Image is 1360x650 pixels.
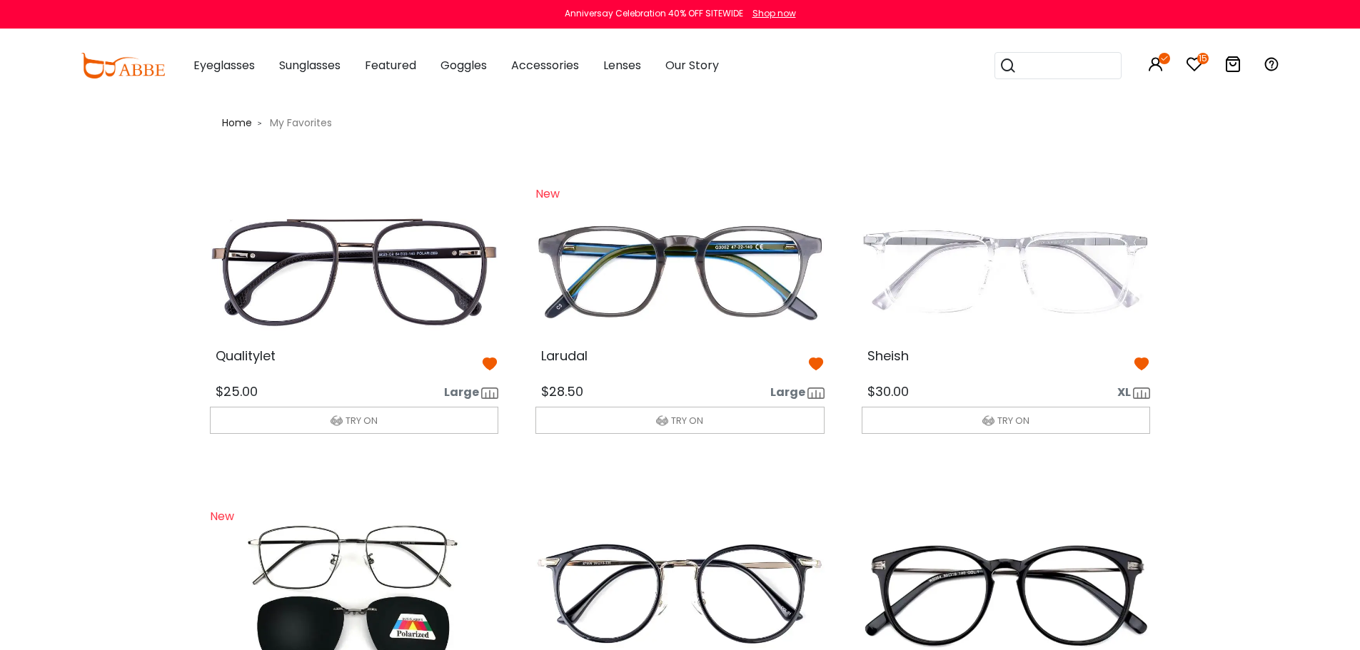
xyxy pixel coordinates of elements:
[997,414,1029,427] span: TRY ON
[752,7,796,20] div: Shop now
[1186,59,1203,75] a: 15
[444,384,479,401] span: Large
[222,114,252,131] a: Home
[656,415,668,427] img: tryon
[982,415,994,427] img: tryon
[210,499,281,539] div: New
[1117,384,1131,401] span: XL
[867,347,909,365] span: Sheish
[770,384,805,401] span: Large
[481,387,498,399] img: size ruler
[807,387,825,399] img: size ruler
[862,407,1151,434] button: TRY ON
[264,116,338,130] span: My Favorites
[193,57,255,73] span: Eyeglasses
[210,407,499,434] button: TRY ON
[541,347,588,365] span: Larudal
[216,382,258,400] span: $25.00
[671,414,703,427] span: TRY ON
[440,57,487,73] span: Goggles
[279,57,341,73] span: Sunglasses
[1133,387,1150,399] img: size ruler
[1197,53,1209,64] i: 15
[665,57,719,73] span: Our Story
[222,116,252,130] span: Home
[603,57,641,73] span: Lenses
[867,382,909,400] span: $30.00
[535,177,607,216] div: New
[216,347,276,365] span: Qualitylet
[745,7,796,19] a: Shop now
[81,53,165,78] img: abbeglasses.com
[257,118,261,128] i: >
[346,414,378,427] span: TRY ON
[535,407,825,434] button: TRY ON
[365,57,416,73] span: Featured
[331,415,343,427] img: tryon
[541,382,583,400] span: $28.50
[511,57,579,73] span: Accessories
[565,7,743,20] div: Anniversay Celebration 40% OFF SITEWIDE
